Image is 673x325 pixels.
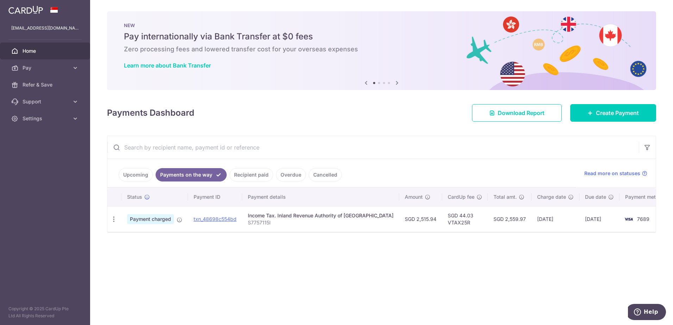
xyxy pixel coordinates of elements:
[637,216,649,222] span: 7689
[537,193,566,200] span: Charge date
[584,170,640,177] span: Read more on statuses
[442,206,488,232] td: SGD 44.03 VTAX25R
[488,206,532,232] td: SGD 2,559.97
[242,188,399,206] th: Payment details
[124,23,639,28] p: NEW
[127,214,174,224] span: Payment charged
[124,31,639,42] h5: Pay internationally via Bank Transfer at $0 fees
[156,168,227,181] a: Payments on the way
[276,168,306,181] a: Overdue
[107,107,194,119] h4: Payments Dashboard
[194,216,237,222] a: txn_48698c554bd
[585,193,606,200] span: Due date
[188,188,242,206] th: Payment ID
[124,45,639,53] h6: Zero processing fees and lowered transfer cost for your overseas expenses
[107,136,639,159] input: Search by recipient name, payment id or reference
[248,212,394,219] div: Income Tax. Inland Revenue Authority of [GEOGRAPHIC_DATA]
[493,193,517,200] span: Total amt.
[448,193,474,200] span: CardUp fee
[309,168,342,181] a: Cancelled
[124,62,211,69] a: Learn more about Bank Transfer
[119,168,153,181] a: Upcoming
[596,109,639,117] span: Create Payment
[23,81,69,88] span: Refer & Save
[570,104,656,122] a: Create Payment
[405,193,423,200] span: Amount
[11,25,79,32] p: [EMAIL_ADDRESS][DOMAIN_NAME]
[628,304,666,321] iframe: Opens a widget where you can find more information
[248,219,394,226] p: S7757115I
[498,109,545,117] span: Download Report
[472,104,562,122] a: Download Report
[8,6,43,14] img: CardUp
[619,188,673,206] th: Payment method
[229,168,273,181] a: Recipient paid
[399,206,442,232] td: SGD 2,515.94
[23,47,69,55] span: Home
[579,206,619,232] td: [DATE]
[584,170,647,177] a: Read more on statuses
[127,193,142,200] span: Status
[532,206,579,232] td: [DATE]
[23,64,69,71] span: Pay
[622,215,636,223] img: Bank Card
[23,115,69,122] span: Settings
[23,98,69,105] span: Support
[107,11,656,90] img: Bank transfer banner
